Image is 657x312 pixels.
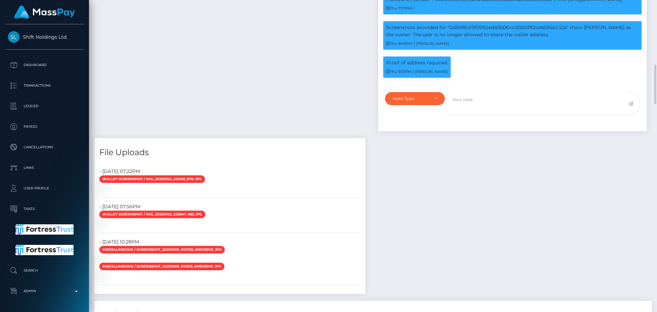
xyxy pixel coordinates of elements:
img: f315d3da-6c0a-4714-94e6-82fbb1384fbb [99,257,105,262]
p: Transactions [8,80,81,91]
p: Admin [8,286,81,296]
a: Payees [5,118,84,135]
small: Thu 8:49PM / [PERSON_NAME] [386,41,449,46]
img: b5f02c12-e311-488e-b055-11ba33036836 [99,273,105,279]
p: Payees [8,122,81,132]
p: Proof of address required. [386,59,448,66]
span: Shift Holdings Ltd. [5,34,84,40]
span: Wallet Screenshot / IMG_20251002_225647_963.jpg [99,211,205,218]
small: Thu 8:51PM / [PERSON_NAME] [386,69,448,74]
img: MassPay Logo [14,5,75,19]
p: User Profile [8,183,81,194]
p: Ledger [8,101,81,111]
div: - [DATE] 07:56PM [94,203,365,210]
a: Taxes [5,200,84,217]
a: Dashboard [5,57,84,74]
a: Search [5,262,84,279]
div: Note Type [393,96,429,101]
p: Dashboard [8,60,81,70]
a: User Profile [5,180,84,197]
a: Transactions [5,77,84,94]
button: Note Type [385,92,445,105]
img: Shift Holdings Ltd. [8,31,20,43]
img: Fortress Trust [15,245,74,255]
span: Wallet Screenshot / IMG_20251002_222216_870.jpg [99,175,205,183]
p: Taxes [8,204,81,214]
a: Links [5,159,84,176]
a: Cancellations [5,139,84,156]
span: Miscellaneous / Screenshot_20251008_012739_OneDrive.jpg [99,246,225,253]
img: Fortress Trust [15,224,74,235]
a: Admin [5,283,84,300]
small: Thu 7:17PM / [386,6,414,11]
p: Screenshots provided for "0x84f8c69f0992ed45b06ccd12b3f82ceb58a6c32e" show [PERSON_NAME] as the o... [386,24,639,38]
div: - [DATE] 10:28PM [94,238,365,246]
p: Cancellations [8,142,81,152]
p: Search [8,265,81,276]
a: Ledger [5,98,84,115]
h4: File Uploads [99,147,360,159]
span: Miscellaneous / Screenshot_20251008_012815_OneDrive.jpg [99,263,224,270]
div: - [DATE] 07:22PM [94,168,365,175]
img: 012cd51a-d91f-45e2-b656-80114b9e08ca [99,186,105,191]
img: 5ebe7a6d-4e73-43cf-b577-20af4051e131 [99,221,105,227]
p: Links [8,163,81,173]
